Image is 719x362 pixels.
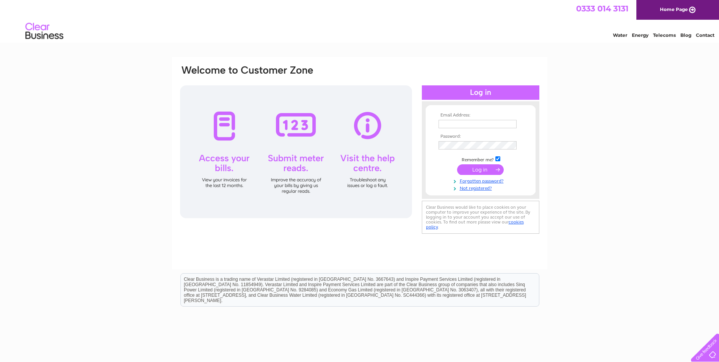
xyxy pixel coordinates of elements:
[632,32,649,38] a: Energy
[680,32,691,38] a: Blog
[439,184,525,191] a: Not registered?
[696,32,714,38] a: Contact
[181,4,539,37] div: Clear Business is a trading name of Verastar Limited (registered in [GEOGRAPHIC_DATA] No. 3667643...
[576,4,628,13] a: 0333 014 3131
[653,32,676,38] a: Telecoms
[457,164,504,175] input: Submit
[437,113,525,118] th: Email Address:
[437,134,525,139] th: Password:
[437,155,525,163] td: Remember me?
[422,201,539,234] div: Clear Business would like to place cookies on your computer to improve your experience of the sit...
[439,177,525,184] a: Forgotten password?
[25,20,64,43] img: logo.png
[426,219,524,230] a: cookies policy
[613,32,627,38] a: Water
